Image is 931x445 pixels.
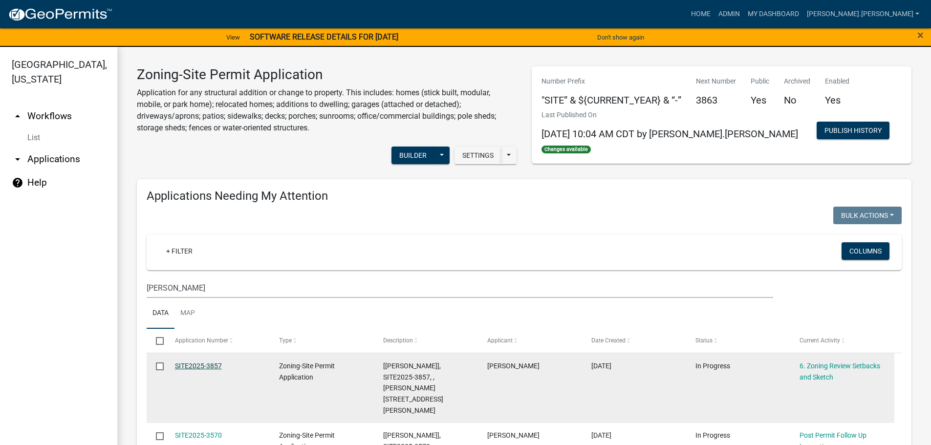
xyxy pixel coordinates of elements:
[12,153,23,165] i: arrow_drop_down
[374,329,478,352] datatable-header-cell: Description
[279,362,335,381] span: Zoning-Site Permit Application
[687,5,714,23] a: Home
[175,431,222,439] a: SITE2025-3570
[800,337,840,344] span: Current Activity
[784,76,810,86] p: Archived
[541,94,681,106] h5: "SITE” & ${CURRENT_YEAR} & “-”
[714,5,744,23] a: Admin
[487,431,540,439] span: Owen J Olson
[12,110,23,122] i: arrow_drop_up
[917,29,924,41] button: Close
[790,329,894,352] datatable-header-cell: Current Activity
[250,32,398,42] strong: SOFTWARE RELEASE DETAILS FOR [DATE]
[591,431,611,439] span: 05/01/2025
[269,329,373,352] datatable-header-cell: Type
[541,76,681,86] p: Number Prefix
[817,127,889,135] wm-modal-confirm: Workflow Publish History
[541,128,798,140] span: [DATE] 10:04 AM CDT by [PERSON_NAME].[PERSON_NAME]
[487,362,540,370] span: Dean Nelson
[137,87,517,134] p: Application for any structural addition or change to property. This includes: homes (stick built,...
[487,337,513,344] span: Applicant
[800,362,880,381] a: 6. Zoning Review Setbacks and Sketch
[582,329,686,352] datatable-header-cell: Date Created
[593,29,648,45] button: Don't show again
[12,177,23,189] i: help
[842,242,889,260] button: Columns
[279,337,292,344] span: Type
[222,29,244,45] a: View
[695,362,730,370] span: In Progress
[137,66,517,83] h3: Zoning-Site Permit Application
[751,94,769,106] h5: Yes
[917,28,924,42] span: ×
[696,94,736,106] h5: 3863
[174,298,201,329] a: Map
[175,362,222,370] a: SITE2025-3857
[391,147,434,164] button: Builder
[695,431,730,439] span: In Progress
[744,5,803,23] a: My Dashboard
[455,147,501,164] button: Settings
[147,329,165,352] datatable-header-cell: Select
[825,94,849,106] h5: Yes
[147,298,174,329] a: Data
[383,362,443,414] span: [Tyler Lindsay], SITE2025-3857, , DEAN NELSON, 19266 SHERMAN SHORES RD
[817,122,889,139] button: Publish History
[541,110,798,120] p: Last Published On
[784,94,810,106] h5: No
[825,76,849,86] p: Enabled
[591,362,611,370] span: 09/08/2025
[147,189,902,203] h4: Applications Needing My Attention
[803,5,923,23] a: [PERSON_NAME].[PERSON_NAME]
[158,242,200,260] a: + Filter
[833,207,902,224] button: Bulk Actions
[165,329,269,352] datatable-header-cell: Application Number
[147,278,773,298] input: Search for applications
[751,76,769,86] p: Public
[591,337,626,344] span: Date Created
[383,337,413,344] span: Description
[696,76,736,86] p: Next Number
[175,337,228,344] span: Application Number
[686,329,790,352] datatable-header-cell: Status
[541,146,591,153] span: Changes available
[478,329,582,352] datatable-header-cell: Applicant
[695,337,713,344] span: Status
